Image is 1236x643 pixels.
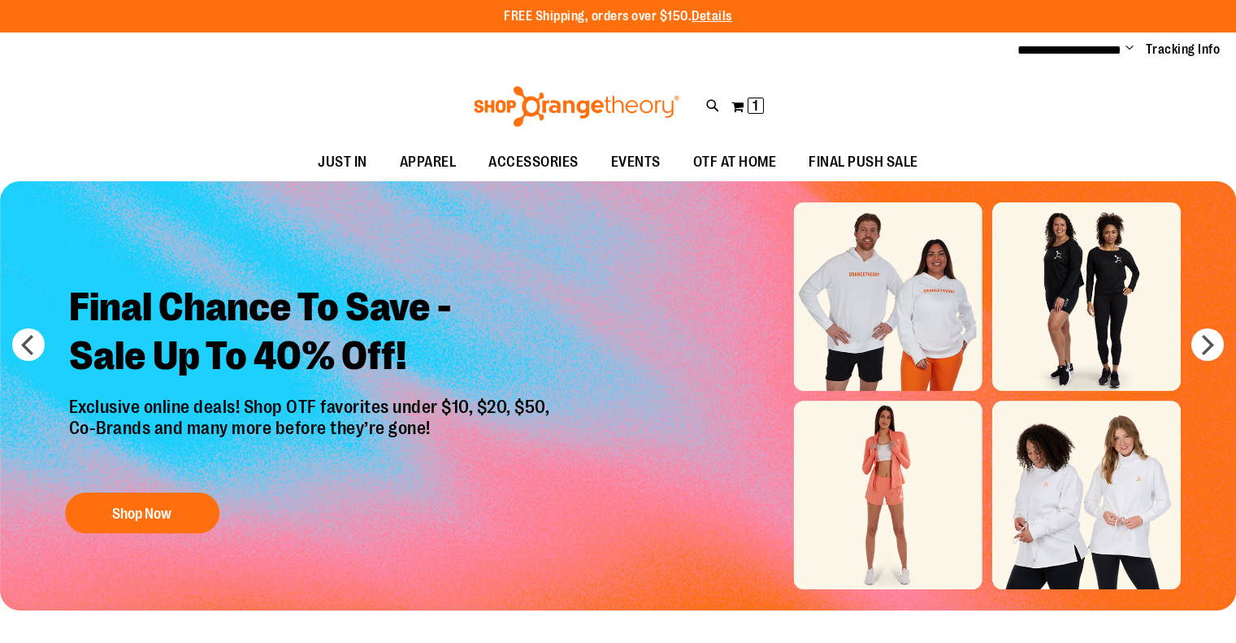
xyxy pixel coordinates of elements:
[57,271,566,397] h2: Final Chance To Save - Sale Up To 40% Off!
[57,397,566,476] p: Exclusive online deals! Shop OTF favorites under $10, $20, $50, Co-Brands and many more before th...
[1146,41,1221,59] a: Tracking Info
[677,144,793,181] a: OTF AT HOME
[400,144,457,180] span: APPAREL
[488,144,579,180] span: ACCESSORIES
[611,144,661,180] span: EVENTS
[301,144,384,181] a: JUST IN
[752,98,758,114] span: 1
[1191,328,1224,361] button: next
[318,144,367,180] span: JUST IN
[504,7,732,26] p: FREE Shipping, orders over $150.
[809,144,918,180] span: FINAL PUSH SALE
[1125,41,1134,58] button: Account menu
[384,144,473,181] a: APPAREL
[65,493,219,533] button: Shop Now
[595,144,677,181] a: EVENTS
[693,144,777,180] span: OTF AT HOME
[692,9,732,24] a: Details
[792,144,935,181] a: FINAL PUSH SALE
[471,86,682,127] img: Shop Orangetheory
[12,328,45,361] button: prev
[472,144,595,181] a: ACCESSORIES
